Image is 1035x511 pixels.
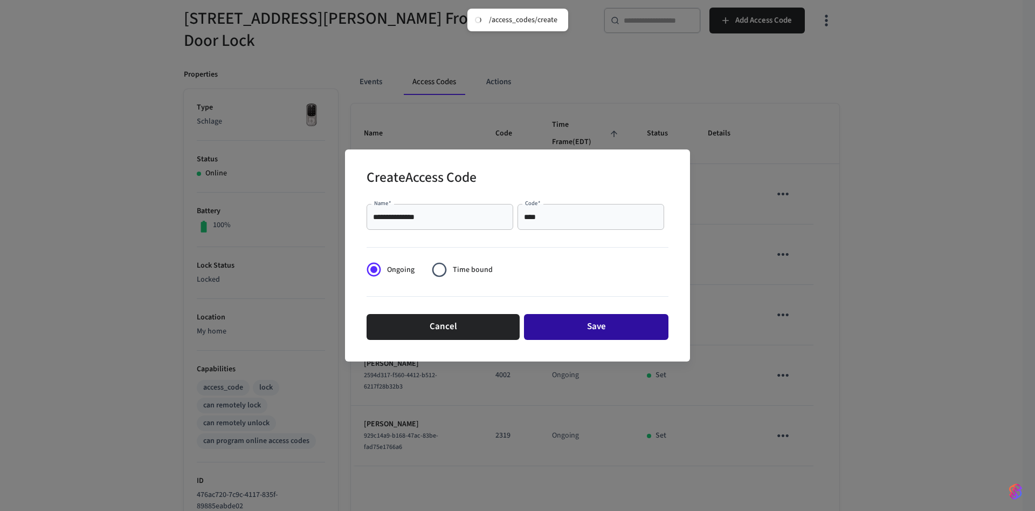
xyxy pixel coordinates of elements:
label: Code [525,199,541,207]
span: Time bound [453,264,493,276]
button: Cancel [367,314,520,340]
span: Ongoing [387,264,415,276]
div: /access_codes/create [489,15,557,25]
img: SeamLogoGradient.69752ec5.svg [1009,483,1022,500]
label: Name [374,199,391,207]
h2: Create Access Code [367,162,477,195]
button: Save [524,314,668,340]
